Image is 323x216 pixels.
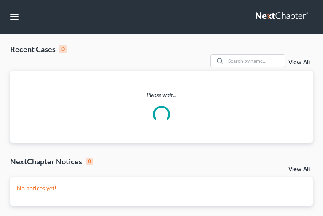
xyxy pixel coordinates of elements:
[288,166,310,172] a: View All
[288,60,310,66] a: View All
[59,45,67,53] div: 0
[10,156,93,166] div: NextChapter Notices
[226,55,285,67] input: Search by name...
[10,44,67,54] div: Recent Cases
[86,158,93,165] div: 0
[17,184,306,192] p: No notices yet!
[10,91,313,99] p: Please wait...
